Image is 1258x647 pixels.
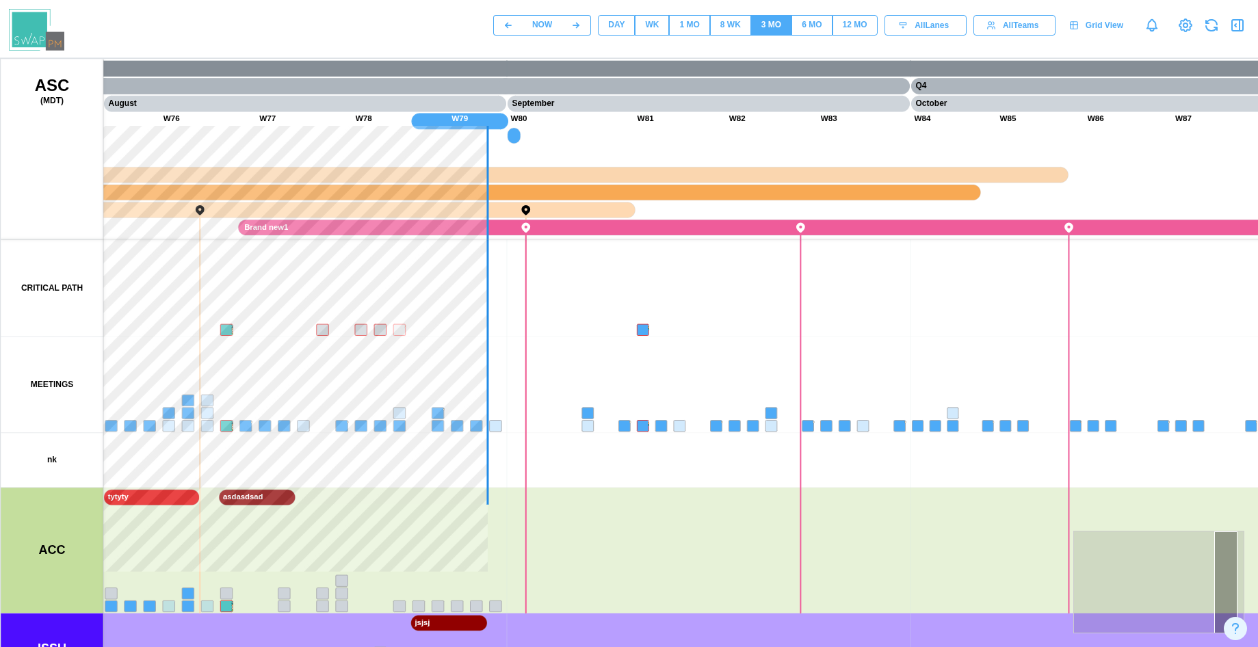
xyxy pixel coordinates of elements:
button: NOW [523,15,562,36]
div: DAY [608,18,625,31]
span: All Teams [1003,16,1038,35]
div: 3 MO [761,18,781,31]
div: 6 MO [802,18,822,31]
button: DAY [598,15,635,36]
img: Swap PM Logo [9,9,64,51]
a: Notifications [1140,14,1164,37]
a: Grid View [1062,15,1133,36]
div: 1 MO [679,18,699,31]
div: 12 MO [843,18,867,31]
button: AllLanes [884,15,967,36]
button: 8 WK [710,15,751,36]
button: 3 MO [751,15,791,36]
div: 8 WK [720,18,741,31]
span: Grid View [1086,16,1123,35]
button: Refresh Grid [1202,16,1221,35]
button: 6 MO [791,15,832,36]
button: 1 MO [669,15,709,36]
button: 12 MO [833,15,878,36]
span: All Lanes [915,16,949,35]
a: View Project [1176,16,1195,35]
div: NOW [532,18,552,31]
button: AllTeams [973,15,1056,36]
button: WK [635,15,669,36]
button: Open Drawer [1228,16,1247,35]
div: WK [645,18,659,31]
